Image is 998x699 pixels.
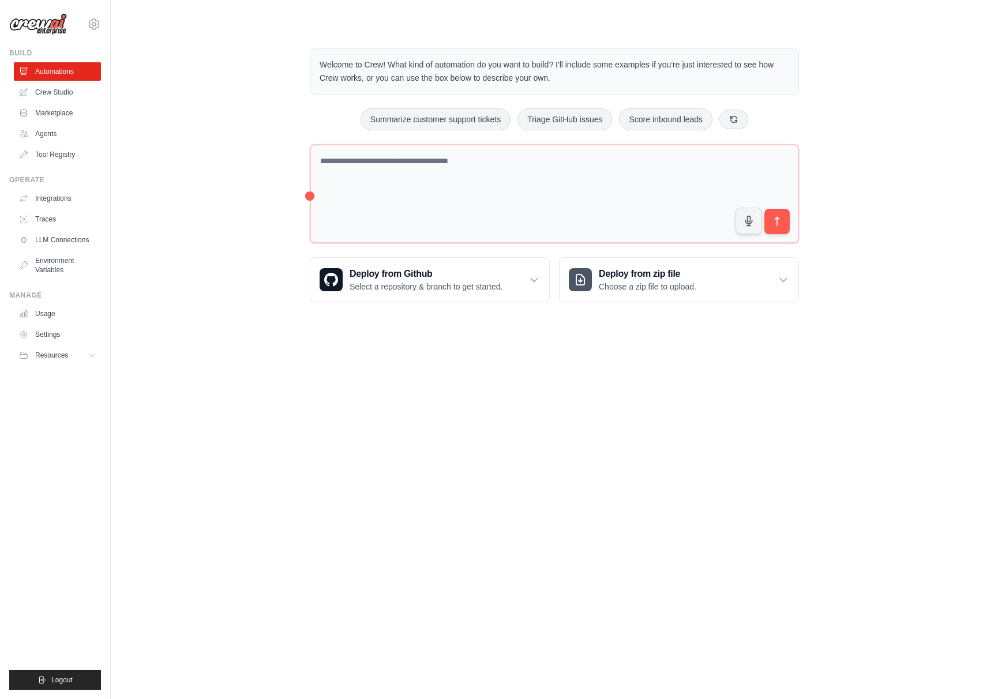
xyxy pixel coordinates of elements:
button: Logout [9,670,101,690]
a: Marketplace [14,104,101,122]
a: Integrations [14,189,101,208]
button: Triage GitHub issues [517,108,612,130]
img: Logo [9,13,67,35]
a: Settings [14,325,101,344]
a: Usage [14,305,101,323]
span: Resources [35,351,68,360]
button: Score inbound leads [619,108,712,130]
h3: Deploy from zip file [599,267,696,281]
a: Environment Variables [14,251,101,279]
button: Resources [14,346,101,364]
a: Automations [14,62,101,81]
div: Build [9,48,101,58]
p: Welcome to Crew! What kind of automation do you want to build? I'll include some examples if you'... [320,58,789,85]
a: Crew Studio [14,83,101,102]
a: Traces [14,210,101,228]
p: Select a repository & branch to get started. [350,281,502,292]
a: Agents [14,125,101,143]
p: Choose a zip file to upload. [599,281,696,292]
a: LLM Connections [14,231,101,249]
div: Manage [9,291,101,300]
a: Tool Registry [14,145,101,164]
button: Summarize customer support tickets [361,108,511,130]
div: Operate [9,175,101,185]
h3: Deploy from Github [350,267,502,281]
span: Logout [51,675,73,685]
